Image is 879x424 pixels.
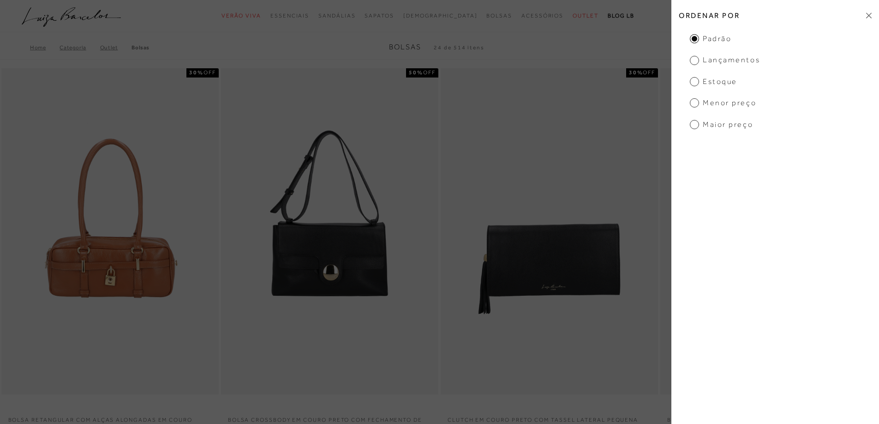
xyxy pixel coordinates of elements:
span: BLOG LB [608,12,634,19]
a: categoryNavScreenReaderText [486,7,512,24]
a: noSubCategoriesText [403,7,478,24]
span: Menor preço [690,98,756,108]
span: Padrão [690,34,731,44]
span: OFF [203,69,216,76]
span: Sandálias [318,12,355,19]
a: categoryNavScreenReaderText [221,7,261,24]
img: CLUTCH EM COURO PRETO COM TASSEL LATERAL PEQUENA [442,70,657,393]
img: BOLSA RETANGULAR COM ALÇAS ALONGADAS EM COURO CARAMELO MÉDIA [2,70,218,393]
span: Essenciais [270,12,309,19]
a: BLOG LB [608,7,634,24]
a: Outlet [100,44,132,51]
span: Verão Viva [221,12,261,19]
span: OFF [643,69,655,76]
span: Bolsas [486,12,512,19]
a: Bolsas [132,44,149,51]
a: categoryNavScreenReaderText [270,7,309,24]
span: Acessórios [521,12,563,19]
a: categoryNavScreenReaderText [573,7,598,24]
img: BOLSA CROSSBODY EM COURO PRETO COM FECHAMENTO DE METAL MÉDIA [222,70,437,393]
a: CLUTCH EM COURO PRETO COM TASSEL LATERAL PEQUENA CLUTCH EM COURO PRETO COM TASSEL LATERAL PEQUENA [442,70,657,393]
a: categoryNavScreenReaderText [365,7,394,24]
span: Estoque [690,77,737,87]
strong: 30% [189,69,203,76]
a: BOLSA ESTRUTURADA COM ALÇA DE MÃO E CROSSBODY EM COURO CROCO PRETO PEQUENA BOLSA ESTRUTURADA COM ... [661,70,877,393]
a: categoryNavScreenReaderText [318,7,355,24]
span: OFF [423,69,436,76]
a: Categoria [60,44,100,51]
span: 24 de 514 itens [434,44,484,51]
span: Lançamentos [690,55,760,65]
a: CLUTCH EM COURO PRETO COM TASSEL LATERAL PEQUENA [441,411,658,424]
strong: 50% [409,69,423,76]
span: Sapatos [365,12,394,19]
span: [DEMOGRAPHIC_DATA] [403,12,478,19]
strong: 30% [629,69,643,76]
span: Outlet [573,12,598,19]
h2: Ordenar por [671,5,879,26]
img: BOLSA ESTRUTURADA COM ALÇA DE MÃO E CROSSBODY EM COURO CROCO PRETO PEQUENA [661,70,877,393]
span: Bolsas [389,43,421,51]
a: BOLSA RETANGULAR COM ALÇAS ALONGADAS EM COURO CARAMELO MÉDIA BOLSA RETANGULAR COM ALÇAS ALONGADAS... [2,70,218,393]
span: Maior preço [690,119,753,130]
a: Home [30,44,60,51]
a: BOLSA CROSSBODY EM COURO PRETO COM FECHAMENTO DE METAL MÉDIA BOLSA CROSSBODY EM COURO PRETO COM F... [222,70,437,393]
a: categoryNavScreenReaderText [521,7,563,24]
